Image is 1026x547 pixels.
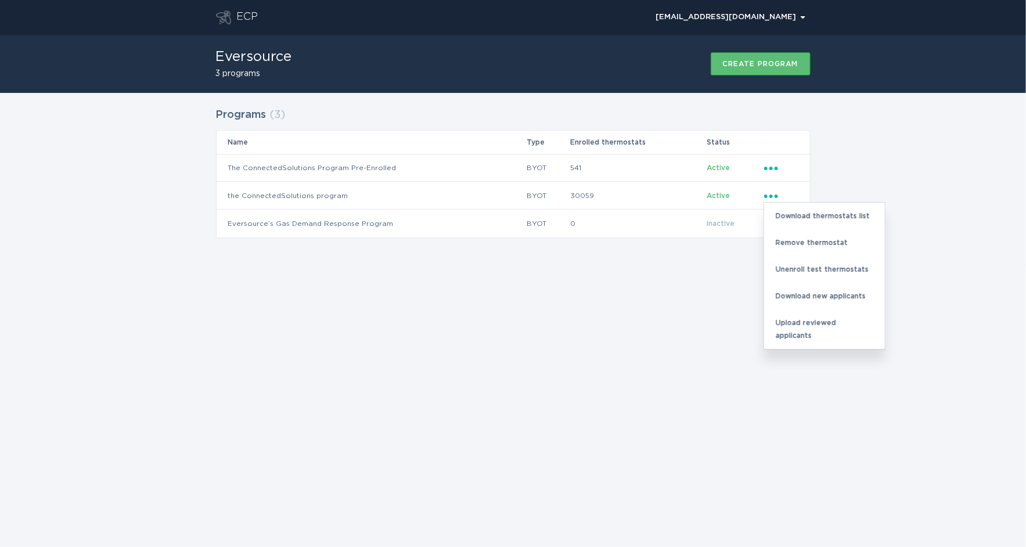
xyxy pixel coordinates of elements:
[764,283,885,310] div: Download new applicants
[707,192,730,199] span: Active
[570,154,706,182] td: 541
[570,182,706,210] td: 30059
[723,60,798,67] div: Create program
[706,131,763,154] th: Status
[651,9,811,26] div: Popover menu
[217,154,810,182] tr: d6cadf48272648d5a1a1be908d1264ec
[656,14,805,21] div: [EMAIL_ADDRESS][DOMAIN_NAME]
[764,229,885,256] div: Remove thermostat
[570,131,706,154] th: Enrolled thermostats
[216,50,292,64] h1: Eversource
[217,210,527,237] td: Eversource’s Gas Demand Response Program
[237,10,258,24] div: ECP
[711,52,811,75] button: Create program
[764,256,885,283] div: Unenroll test thermostats
[764,203,885,229] div: Download thermostats list
[651,9,811,26] button: Open user account details
[217,131,527,154] th: Name
[526,182,570,210] td: BYOT
[707,164,730,171] span: Active
[217,154,527,182] td: The ConnectedSolutions Program Pre-Enrolled
[216,10,231,24] button: Go to dashboard
[270,110,286,120] span: ( 3 )
[217,182,810,210] tr: 7da5011806294c65b3284ef8da718240
[764,161,798,174] div: Popover menu
[526,210,570,237] td: BYOT
[526,154,570,182] td: BYOT
[764,310,885,349] div: Upload reviewed applicants
[217,210,810,237] tr: c56c1c64f5d64682bb014449ad4558dc
[526,131,570,154] th: Type
[707,220,735,227] span: Inactive
[570,210,706,237] td: 0
[217,131,810,154] tr: Table Headers
[217,182,527,210] td: the ConnectedSolutions program
[216,70,292,78] h2: 3 programs
[216,105,267,125] h2: Programs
